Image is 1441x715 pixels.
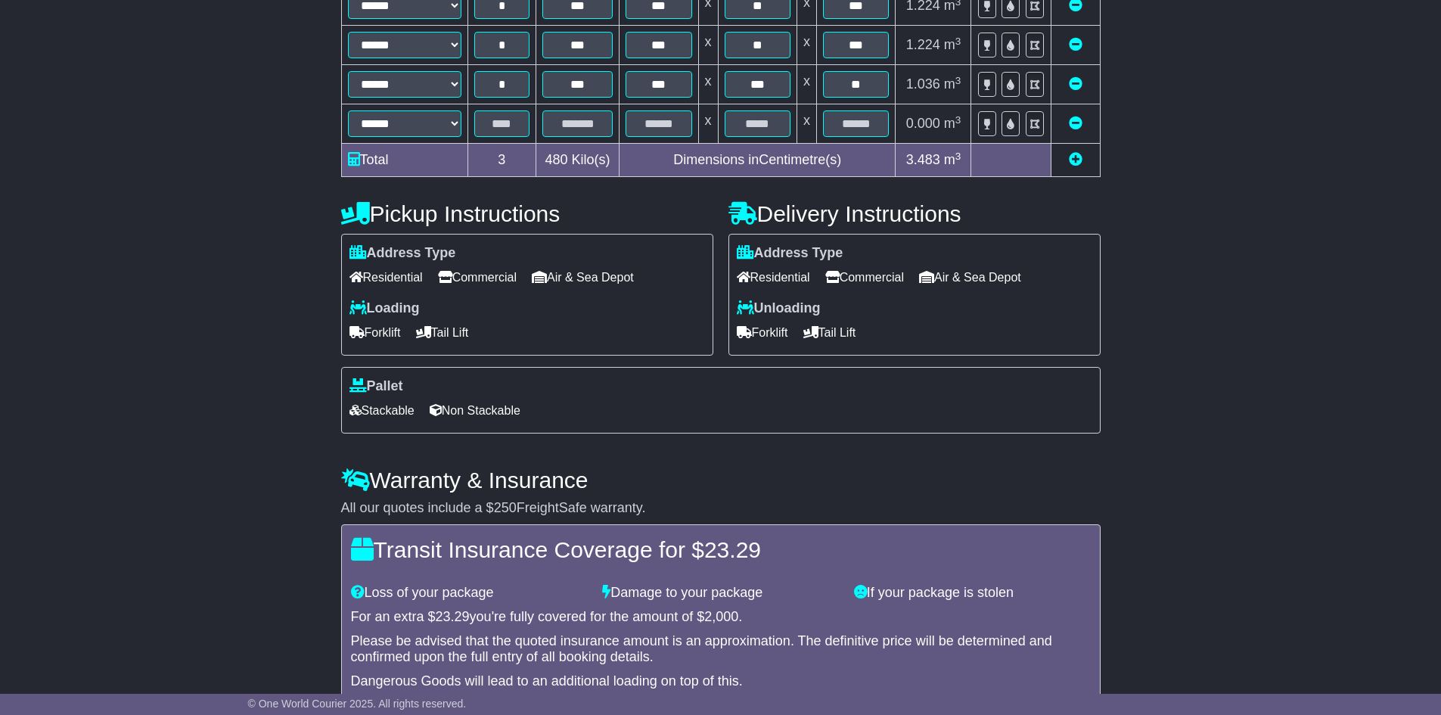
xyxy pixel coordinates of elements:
div: Loss of your package [343,585,595,602]
td: x [797,65,816,104]
h4: Delivery Instructions [728,201,1101,226]
div: For an extra $ you're fully covered for the amount of $ . [351,609,1091,626]
sup: 3 [955,36,961,47]
span: m [944,116,961,131]
td: x [797,26,816,65]
label: Loading [349,300,420,317]
td: Kilo(s) [536,144,620,177]
span: 2,000 [704,609,738,624]
span: 23.29 [704,537,761,562]
label: Address Type [737,245,843,262]
sup: 3 [955,151,961,162]
h4: Transit Insurance Coverage for $ [351,537,1091,562]
div: Please be advised that the quoted insurance amount is an approximation. The definitive price will... [351,633,1091,666]
td: x [698,26,718,65]
h4: Warranty & Insurance [341,468,1101,493]
label: Address Type [349,245,456,262]
span: m [944,37,961,52]
h4: Pickup Instructions [341,201,713,226]
span: Commercial [825,266,904,289]
td: x [797,104,816,144]
span: Air & Sea Depot [532,266,634,289]
span: Forklift [349,321,401,344]
td: Total [341,144,467,177]
span: 0.000 [906,116,940,131]
sup: 3 [955,114,961,126]
div: Dangerous Goods will lead to an additional loading on top of this. [351,673,1091,690]
td: x [698,65,718,104]
span: Forklift [737,321,788,344]
a: Remove this item [1069,116,1082,131]
a: Add new item [1069,152,1082,167]
td: x [698,104,718,144]
span: m [944,76,961,92]
span: 1.224 [906,37,940,52]
span: Tail Lift [416,321,469,344]
td: Dimensions in Centimetre(s) [620,144,896,177]
span: © One World Courier 2025. All rights reserved. [248,698,467,710]
div: Damage to your package [595,585,846,602]
span: Tail Lift [803,321,856,344]
span: Non Stackable [430,399,520,422]
span: Commercial [438,266,517,289]
sup: 3 [955,75,961,86]
span: m [944,152,961,167]
label: Unloading [737,300,821,317]
div: All our quotes include a $ FreightSafe warranty. [341,500,1101,517]
span: 23.29 [436,609,470,624]
a: Remove this item [1069,37,1082,52]
span: Residential [349,266,423,289]
span: 3.483 [906,152,940,167]
span: Stackable [349,399,415,422]
div: If your package is stolen [846,585,1098,602]
span: Residential [737,266,810,289]
a: Remove this item [1069,76,1082,92]
label: Pallet [349,378,403,395]
span: 480 [545,152,568,167]
span: 250 [494,500,517,515]
span: Air & Sea Depot [919,266,1021,289]
span: 1.036 [906,76,940,92]
td: 3 [467,144,536,177]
